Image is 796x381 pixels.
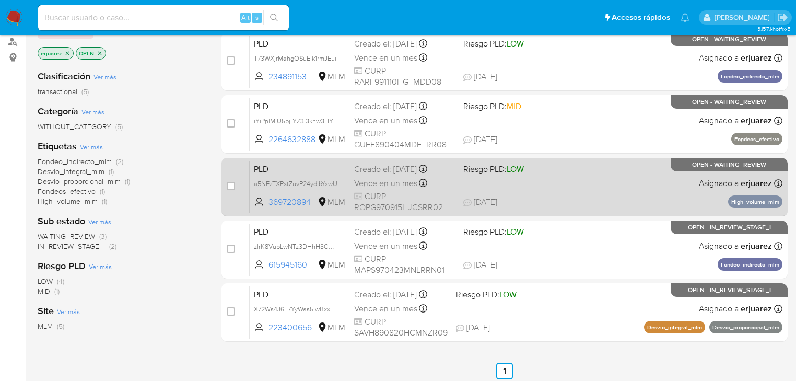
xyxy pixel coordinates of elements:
span: Accesos rápidos [612,12,670,23]
span: 3.157.1-hotfix-5 [757,25,791,33]
span: s [255,13,259,22]
button: search-icon [263,10,285,25]
span: Alt [241,13,250,22]
p: erika.juarez@mercadolibre.com.mx [715,13,774,22]
a: Notificaciones [681,13,689,22]
a: Salir [777,12,788,23]
input: Buscar usuario o caso... [38,11,289,25]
